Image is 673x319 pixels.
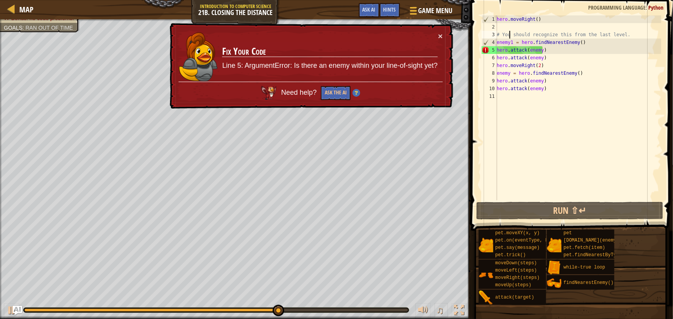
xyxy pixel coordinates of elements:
span: moveLeft(steps) [495,268,537,273]
span: Map [19,4,34,15]
span: pet.fetch(item) [563,245,605,250]
div: 5 [482,46,497,54]
button: Ask the AI [321,86,351,100]
span: : [22,25,25,31]
span: moveDown(steps) [495,260,537,266]
img: portrait.png [479,290,493,305]
div: 6 [482,54,497,62]
span: : [646,4,648,11]
div: 11 [482,92,497,100]
div: 4 [482,39,497,46]
div: 2 [482,23,497,31]
img: portrait.png [547,238,562,252]
div: 10 [482,85,497,92]
div: 9 [482,77,497,85]
span: Hints [383,6,396,13]
span: ♫ [436,304,444,316]
button: Toggle fullscreen [452,303,467,319]
h3: Fix Your Code [223,46,438,58]
div: 3 [482,31,497,39]
span: moveRight(steps) [495,275,540,280]
button: Game Menu [404,3,457,21]
img: AI [261,86,277,100]
span: Programming language [588,4,646,11]
button: Ctrl + P: Play [4,303,19,319]
a: Map [15,4,34,15]
span: [DOMAIN_NAME](enemy) [563,238,619,243]
span: pet.say(message) [495,245,540,250]
div: 1 [482,15,497,23]
button: Ask AI [13,306,22,315]
button: ♫ [435,303,448,319]
span: pet [563,230,572,236]
button: Ask AI [359,3,380,17]
img: duck_anya2.png [179,32,218,81]
span: pet.on(eventType, handler) [495,238,567,243]
span: Game Menu [418,6,453,16]
span: while-true loop [563,265,605,270]
span: pet.findNearestByType(type) [563,252,638,258]
div: 7 [482,62,497,69]
span: pet.trick() [495,252,526,258]
img: Hint [353,89,360,97]
span: Need help? [281,88,319,96]
img: portrait.png [547,260,562,275]
span: moveUp(steps) [495,282,531,288]
span: pet.moveXY(x, y) [495,230,540,236]
img: portrait.png [479,268,493,282]
div: 8 [482,69,497,77]
p: Line 5: ArgumentError: Is there an enemy within your line-of-sight yet? [222,60,437,72]
img: portrait.png [479,238,493,252]
span: Goals [4,25,22,31]
span: attack(target) [495,295,534,300]
span: findNearestEnemy() [563,280,614,285]
img: portrait.png [547,276,562,290]
button: Adjust volume [415,303,431,319]
span: Ran out of time [25,25,73,31]
span: Ask AI [363,6,376,13]
button: Run ⇧↵ [476,202,663,220]
span: Python [648,4,663,11]
button: × [438,33,443,41]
